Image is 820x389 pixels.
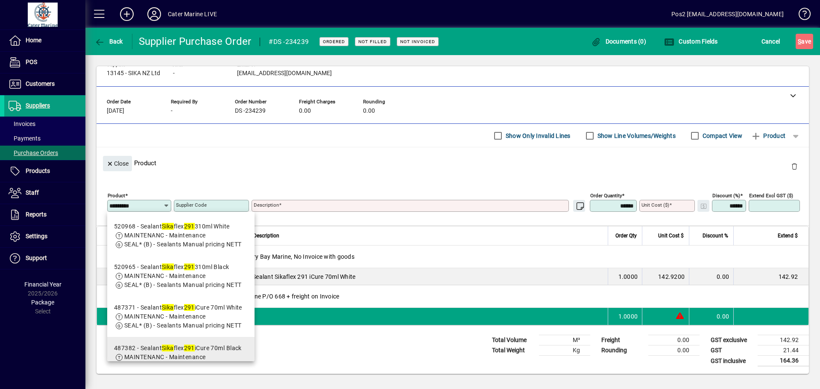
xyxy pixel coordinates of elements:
div: 520968 - Sealant flex 310ml White [114,222,242,231]
span: Home [26,37,41,44]
div: Cater Marine LIVE [168,7,217,21]
span: Order Qty [615,231,637,240]
label: Show Line Volumes/Weights [596,132,676,140]
span: Not Invoiced [400,39,435,44]
td: GST exclusive [706,335,758,345]
span: Unit Cost $ [658,231,684,240]
td: 0.00 [689,308,733,325]
span: Discount % [703,231,728,240]
td: Kg [539,345,590,356]
td: 1.0000 [608,308,642,325]
em: Sika [162,223,174,230]
td: GST [706,345,758,356]
span: POS [26,58,37,65]
span: Description [253,231,279,240]
div: Product [97,147,809,178]
span: - [173,70,175,77]
span: Custom Fields [664,38,718,45]
em: 291 [184,304,195,311]
a: Support [4,248,85,269]
div: Charge to Mercury Bay Marine P/O 668 + freight on Invoice [124,285,808,307]
a: Settings [4,226,85,247]
span: SEAL* (B) - Sealants Manual pricing NETT [124,281,242,288]
em: Sika [162,345,174,351]
td: 0.00 [648,345,700,356]
span: Payments [9,135,41,142]
td: Total Volume [488,335,539,345]
button: Delete [784,156,805,176]
mat-option: 520968 - Sealant Sikaflex 291 310ml White [107,215,255,256]
span: 0.00 [299,108,311,114]
td: 142.9200 [642,268,689,285]
a: Invoices [4,117,85,131]
button: Cancel [759,34,782,49]
td: Freight [597,335,648,345]
a: Products [4,161,85,182]
span: Reports [26,211,47,218]
a: Staff [4,182,85,204]
span: Close [106,157,129,171]
span: MAINTENANC - Maintenance [124,354,206,360]
span: Ordered [323,39,345,44]
div: Please send direct to Mercury Bay Marine, No Invoice with goods [124,246,808,268]
em: Sika [162,263,174,270]
td: 0.00 [648,335,700,345]
span: [EMAIL_ADDRESS][DOMAIN_NAME] [237,70,332,77]
span: Financial Year [24,281,61,288]
app-page-header-button: Delete [784,162,805,170]
span: - [171,108,173,114]
a: Purchase Orders [4,146,85,160]
button: Save [796,34,813,49]
em: 291 [184,345,195,351]
em: 291 [184,223,195,230]
div: 520965 - Sealant flex 310ml Black [114,263,242,272]
a: Reports [4,204,85,225]
span: Not Filled [358,39,387,44]
span: Cancel [761,35,780,48]
span: ave [798,35,811,48]
div: Supplier Purchase Order [139,35,252,48]
a: Home [4,30,85,51]
button: Close [103,156,132,171]
button: Custom Fields [662,34,720,49]
span: Staff [26,189,39,196]
a: Knowledge Base [792,2,809,29]
span: Suppliers [26,102,50,109]
span: 0.00 [363,108,375,114]
a: Customers [4,73,85,95]
mat-option: 487382 - Sealant Sikaflex 291 iCure 70ml Black [107,337,255,377]
span: SEAL* (B) - Sealants Manual pricing NETT [124,241,242,248]
label: Show Only Invalid Lines [504,132,571,140]
td: 164.36 [758,356,809,366]
td: 0.00 [689,268,733,285]
div: 487382 - Sealant flex iCure 70ml Black [114,344,242,353]
mat-label: Supplier Code [176,202,207,208]
mat-label: Order Quantity [590,193,622,199]
app-page-header-button: Back [85,34,132,49]
span: Package [31,299,54,306]
td: Total Weight [488,345,539,356]
td: Rounding [597,345,648,356]
button: Add [113,6,141,22]
div: #DS -234239 [269,35,309,49]
span: Purchase Orders [9,149,58,156]
span: Customers [26,80,55,87]
mat-label: Extend excl GST ($) [749,193,793,199]
mat-label: Description [254,202,279,208]
label: Compact View [701,132,742,140]
span: DS -234239 [235,108,266,114]
mat-label: Product [108,193,125,199]
span: Products [26,167,50,174]
app-page-header-button: Close [101,159,134,167]
td: 142.92 [758,335,809,345]
a: POS [4,52,85,73]
td: GST inclusive [706,356,758,366]
div: Pos2 [EMAIL_ADDRESS][DOMAIN_NAME] [671,7,784,21]
mat-option: 520965 - Sealant Sikaflex 291 310ml Black [107,256,255,296]
span: Extend $ [778,231,798,240]
td: 1.0000 [608,268,642,285]
td: 142.92 [733,268,808,285]
td: M³ [539,335,590,345]
span: MAINTENANC - Maintenance [124,272,206,279]
span: Documents (0) [591,38,646,45]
